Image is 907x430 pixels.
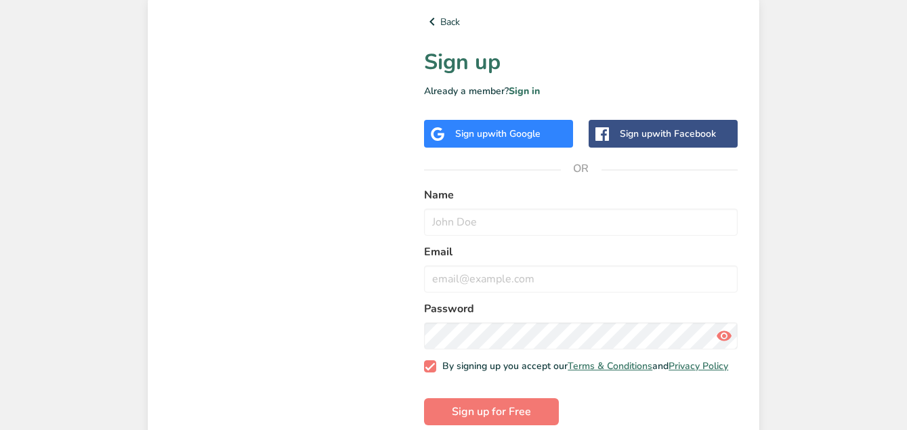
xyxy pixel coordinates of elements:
[424,398,559,425] button: Sign up for Free
[568,360,652,372] a: Terms & Conditions
[652,127,716,140] span: with Facebook
[424,84,738,98] p: Already a member?
[424,46,738,79] h1: Sign up
[424,187,738,203] label: Name
[620,127,716,141] div: Sign up
[455,127,541,141] div: Sign up
[424,265,738,293] input: email@example.com
[452,404,531,420] span: Sign up for Free
[669,360,728,372] a: Privacy Policy
[488,127,541,140] span: with Google
[424,14,738,30] a: Back
[436,360,729,372] span: By signing up you accept our and
[424,301,738,317] label: Password
[424,209,738,236] input: John Doe
[561,148,602,189] span: OR
[424,244,738,260] label: Email
[509,85,540,98] a: Sign in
